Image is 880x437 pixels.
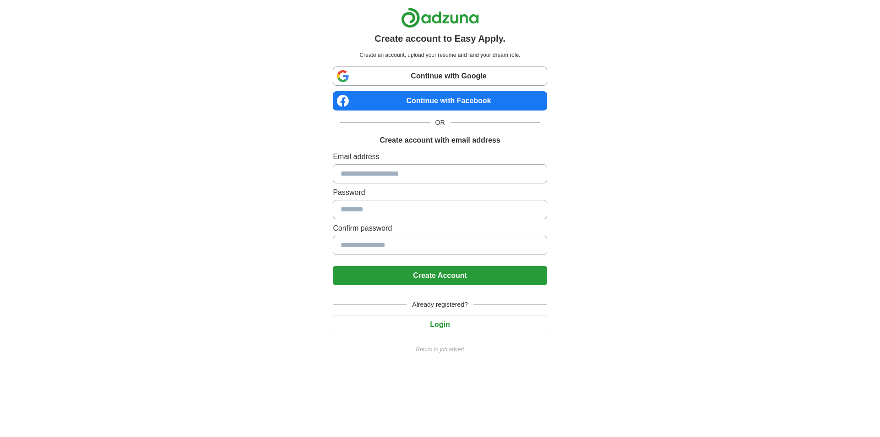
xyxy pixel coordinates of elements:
[333,315,547,334] button: Login
[333,266,547,285] button: Create Account
[333,223,547,234] label: Confirm password
[333,66,547,86] a: Continue with Google
[333,321,547,328] a: Login
[333,187,547,198] label: Password
[335,51,545,59] p: Create an account, upload your resume and land your dream role.
[333,151,547,162] label: Email address
[333,91,547,111] a: Continue with Facebook
[401,7,479,28] img: Adzuna logo
[333,345,547,354] a: Return to job advert
[379,135,500,146] h1: Create account with email address
[430,118,451,127] span: OR
[374,32,506,45] h1: Create account to Easy Apply.
[407,300,473,310] span: Already registered?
